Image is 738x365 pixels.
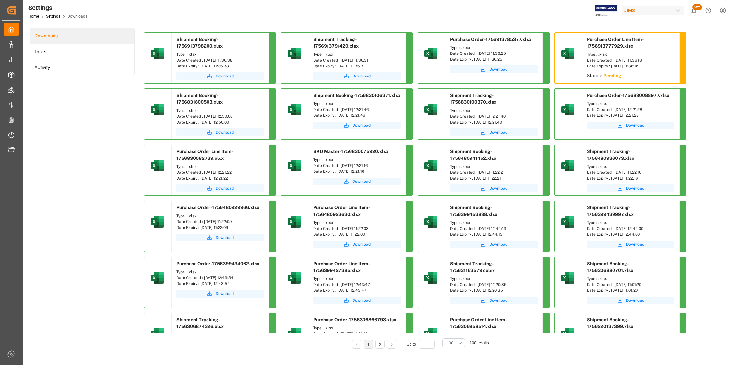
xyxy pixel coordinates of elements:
[450,175,538,181] div: Date Expiry : [DATE] 11:22:21
[450,317,507,329] span: Purchase Order Line Item-1756306858514.xlsx
[626,298,644,303] span: Download
[587,205,634,217] span: Shipment Tracking-1756399439997.xlsx
[587,149,634,161] span: Shipment Tracking-1756480936073.xlsx
[450,170,538,175] div: Date Created : [DATE] 11:22:21
[587,52,674,57] div: Type : .xlsx
[313,57,401,63] div: Date Created : [DATE] 11:36:31
[352,340,361,349] li: Previous Page
[313,226,401,231] div: Date Created : [DATE] 11:22:03
[149,158,165,173] img: microsoft-excel-2019--v1.png
[587,37,644,49] span: Purchase Order Line Item-1756913777929.xlsx
[450,128,538,136] button: Download
[423,326,439,342] img: microsoft-excel-2019--v1.png
[587,170,674,175] div: Date Created : [DATE] 11:22:16
[313,169,401,174] div: Date Expiry : [DATE] 12:21:16
[149,214,165,230] img: microsoft-excel-2019--v1.png
[560,46,576,61] img: microsoft-excel-2019--v1.png
[46,14,60,18] a: Settings
[450,261,495,273] span: Shipment Tracking-1756311635797.xlsx
[450,297,538,304] button: Download
[626,185,644,191] span: Download
[587,220,674,226] div: Type : .xlsx
[313,282,401,288] div: Date Created : [DATE] 12:43:47
[450,226,538,231] div: Date Created : [DATE] 12:44:13
[447,340,453,346] span: 100
[450,205,497,217] span: Shipment Booking-1756399453838.xlsx
[286,158,302,173] img: microsoft-excel-2019--v1.png
[587,276,674,282] div: Type : .xlsx
[587,63,674,69] div: Date Expiry : [DATE] 11:36:18
[423,102,439,117] img: microsoft-excel-2019--v1.png
[313,122,401,129] button: Download
[176,332,264,338] div: Type : .xlsx
[286,102,302,117] img: microsoft-excel-2019--v1.png
[450,93,496,105] span: Shipment Tracking-1756830100370.xlsx
[313,231,401,237] div: Date Expiry : [DATE] 11:22:03
[313,205,370,217] span: Purchase Order Line Item-1756480923630.xlsx
[313,178,401,185] button: Download
[313,163,401,169] div: Date Created : [DATE] 12:21:16
[176,205,259,210] span: Purchase Order-1756480929966.xlsx
[313,101,401,107] div: Type : .xlsx
[587,288,674,293] div: Date Expiry : [DATE] 11:01:20
[442,338,465,347] button: open menu
[286,214,302,230] img: microsoft-excel-2019--v1.png
[176,290,264,298] a: Download
[176,128,264,136] button: Download
[176,37,223,49] span: Shipment Booking-1756913798200.xlsx
[352,123,371,128] span: Download
[450,37,531,42] span: Purchase Order-1756913785377.xlsx
[587,107,674,112] div: Date Created : [DATE] 12:21:28
[587,112,674,118] div: Date Expiry : [DATE] 12:21:28
[587,226,674,231] div: Date Created : [DATE] 12:44:00
[216,291,234,297] span: Download
[176,261,259,266] span: Purchase Order-1756399434062.xlsx
[470,341,489,345] span: 100 results
[686,3,701,18] button: show 103 new notifications
[176,234,264,241] button: Download
[313,331,401,337] div: Date Created : [DATE] 11:01:06
[603,73,621,78] sapn: Pending
[30,28,134,44] a: Downloads
[313,63,401,69] div: Date Expiry : [DATE] 11:36:31
[313,241,401,248] button: Download
[406,340,437,349] div: Go to
[587,282,674,288] div: Date Created : [DATE] 11:01:20
[216,235,234,241] span: Download
[176,225,264,230] div: Date Expiry : [DATE] 11:22:09
[176,275,264,281] div: Date Created : [DATE] 12:43:54
[286,326,302,342] img: microsoft-excel-2019--v1.png
[450,184,538,192] button: Download
[216,73,234,79] span: Download
[587,122,674,129] button: Download
[587,297,674,304] a: Download
[176,113,264,119] div: Date Created : [DATE] 12:50:00
[489,129,507,135] span: Download
[216,129,234,135] span: Download
[313,276,401,282] div: Type : .xlsx
[313,297,401,304] button: Download
[313,220,401,226] div: Type : .xlsx
[450,108,538,113] div: Type : .xlsx
[582,71,679,82] div: Status :
[587,164,674,170] div: Type : .xlsx
[176,149,233,161] span: Purchase Order Line Item-1756830082739.xlsx
[352,73,371,79] span: Download
[587,175,674,181] div: Date Expiry : [DATE] 11:22:16
[176,72,264,80] button: Download
[313,317,396,322] span: Purchase Order-1756306866793.xlsx
[387,340,396,349] li: Next Page
[587,184,674,192] button: Download
[313,72,401,80] a: Download
[364,340,373,349] li: 1
[176,119,264,125] div: Date Expiry : [DATE] 12:50:00
[313,52,401,57] div: Type : .xlsx
[352,179,371,184] span: Download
